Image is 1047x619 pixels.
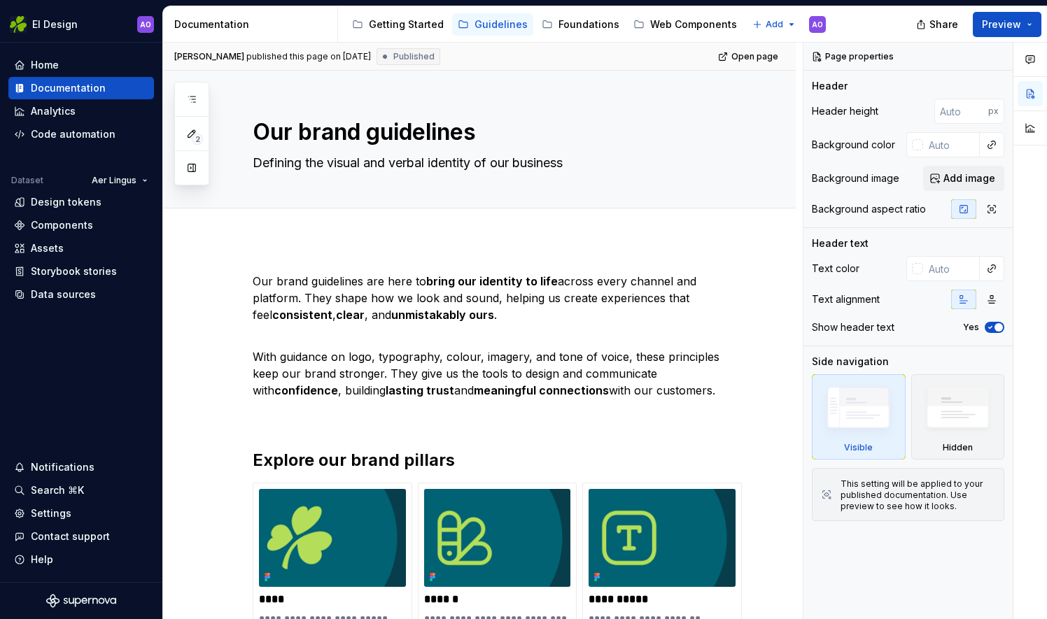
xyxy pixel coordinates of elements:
a: Assets [8,237,154,259]
span: Preview [982,17,1021,31]
strong: confidence [274,383,338,397]
div: Analytics [31,104,76,118]
a: Guidelines [452,13,533,36]
button: Preview [973,12,1041,37]
div: Header [812,79,848,93]
div: Storybook stories [31,264,117,278]
textarea: Defining the visual and verbal identity of our business [250,152,737,174]
span: [PERSON_NAME] [174,51,244,62]
div: Background color [812,138,895,152]
a: App Components [745,13,857,36]
div: Background aspect ratio [812,202,926,216]
strong: clear [336,308,365,322]
div: Help [31,553,53,567]
div: Documentation [31,81,106,95]
div: Design tokens [31,195,101,209]
div: Data sources [31,287,96,301]
a: Design tokens [8,191,154,213]
input: Auto [934,99,988,124]
p: With guidance on logo, typography, colour, imagery, and tone of voice, these principles keep our ... [253,332,740,399]
a: Code automation [8,123,154,145]
input: Auto [923,132,980,157]
p: Our brand guidelines are here to across every channel and platform. They shape how we look and so... [253,273,740,323]
span: Share [929,17,958,31]
button: Search ⌘K [8,479,154,501]
button: Aer Lingus [85,171,154,190]
div: Side navigation [812,355,889,369]
button: Share [909,12,967,37]
a: Analytics [8,100,154,122]
div: AO [812,19,823,30]
a: Settings [8,502,154,525]
svg: Supernova Logo [46,594,116,608]
div: Page tree [346,10,745,38]
button: Contact support [8,525,154,548]
strong: unmistakably ours [391,308,494,322]
div: Text color [812,262,859,276]
strong: bring our identity to life [426,274,558,288]
span: Add [766,19,783,30]
button: Add image [923,166,1004,191]
span: Published [393,51,435,62]
button: Notifications [8,456,154,478]
div: Dataset [11,175,43,186]
strong: lasting trust [386,383,454,397]
img: 56b5df98-d96d-4d7e-807c-0afdf3bdaefa.png [10,16,27,33]
div: Notifications [31,460,94,474]
button: Add [748,15,801,34]
div: Components [31,218,93,232]
div: Hidden [911,374,1005,460]
div: Hidden [943,442,973,453]
label: Yes [963,322,979,333]
h2: Explore our brand pillars [253,449,740,471]
div: Background image [812,171,899,185]
span: 2 [192,134,203,145]
a: Open page [714,47,785,66]
div: Home [31,58,59,72]
img: 4662693a-ec63-4d6e-a3dc-1ed02bc69c88.png [424,489,571,587]
img: d06dc522-46f8-489a-8aa3-f73c8e787c5d.png [589,489,736,587]
div: published this page on [DATE] [246,51,371,62]
div: Settings [31,506,71,520]
button: Help [8,548,154,571]
div: Visible [812,374,906,460]
span: Add image [943,171,995,185]
div: Text alignment [812,292,880,306]
div: Code automation [31,127,115,141]
div: Foundations [558,17,619,31]
img: b74fbe51-5bca-4932-be57-39755237f62d.png [259,489,406,587]
p: px [988,106,999,117]
a: Documentation [8,77,154,99]
a: Home [8,54,154,76]
a: Getting Started [346,13,449,36]
div: This setting will be applied to your published documentation. Use preview to see how it looks. [841,478,995,512]
a: Web Components [628,13,743,36]
div: AO [140,19,151,30]
div: Getting Started [369,17,444,31]
div: Visible [844,442,873,453]
span: Aer Lingus [92,175,136,186]
a: Storybook stories [8,260,154,283]
input: Auto [923,256,980,281]
div: EI Design [32,17,78,31]
a: Foundations [536,13,625,36]
div: Web Components [650,17,737,31]
div: Documentation [174,17,332,31]
div: Show header text [812,320,894,334]
strong: consistent [272,308,332,322]
div: Search ⌘K [31,483,84,497]
strong: meaningful connections [474,383,609,397]
div: Header height [812,104,878,118]
textarea: Our brand guidelines [250,115,737,149]
a: Data sources [8,283,154,306]
div: Guidelines [475,17,528,31]
div: Contact support [31,529,110,543]
span: Open page [731,51,778,62]
div: Header text [812,236,869,250]
button: EI DesignAO [3,9,160,39]
div: Assets [31,241,64,255]
a: Components [8,214,154,236]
